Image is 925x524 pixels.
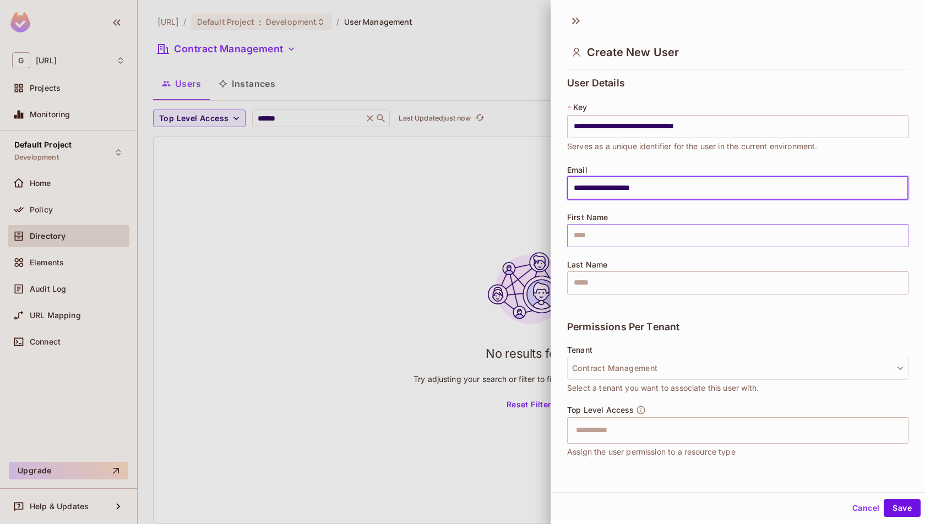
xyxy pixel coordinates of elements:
[567,78,625,89] span: User Details
[567,446,736,458] span: Assign the user permission to a resource type
[567,140,818,152] span: Serves as a unique identifier for the user in the current environment.
[884,499,921,517] button: Save
[567,260,607,269] span: Last Name
[567,166,587,174] span: Email
[587,46,679,59] span: Create New User
[567,382,759,394] span: Select a tenant you want to associate this user with.
[573,103,587,112] span: Key
[567,321,679,332] span: Permissions Per Tenant
[848,499,884,517] button: Cancel
[567,357,908,380] button: Contract Management
[567,406,634,414] span: Top Level Access
[567,213,608,222] span: First Name
[567,346,592,354] span: Tenant
[902,429,905,431] button: Open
